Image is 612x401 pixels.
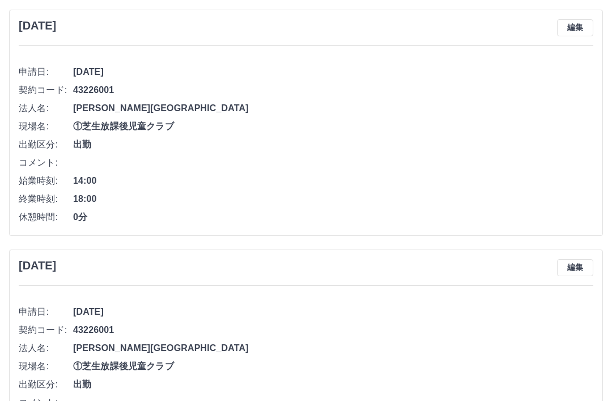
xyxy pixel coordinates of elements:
[19,156,73,170] span: コメント:
[19,341,73,355] span: 法人名:
[19,174,73,188] span: 始業時刻:
[19,65,73,79] span: 申請日:
[73,360,593,373] span: ①芝生放課後児童クラブ
[73,120,593,133] span: ①芝生放課後児童クラブ
[19,323,73,337] span: 契約コード:
[19,192,73,206] span: 終業時刻:
[19,210,73,224] span: 休憩時間:
[73,323,593,337] span: 43226001
[19,138,73,151] span: 出勤区分:
[73,192,593,206] span: 18:00
[19,305,73,319] span: 申請日:
[73,341,593,355] span: [PERSON_NAME][GEOGRAPHIC_DATA]
[73,138,593,151] span: 出勤
[73,65,593,79] span: [DATE]
[557,19,593,36] button: 編集
[557,259,593,276] button: 編集
[73,305,593,319] span: [DATE]
[19,120,73,133] span: 現場名:
[73,102,593,115] span: [PERSON_NAME][GEOGRAPHIC_DATA]
[73,378,593,391] span: 出勤
[73,83,593,97] span: 43226001
[19,360,73,373] span: 現場名:
[19,83,73,97] span: 契約コード:
[73,174,593,188] span: 14:00
[19,259,56,272] h3: [DATE]
[19,19,56,32] h3: [DATE]
[19,378,73,391] span: 出勤区分:
[19,102,73,115] span: 法人名:
[73,210,593,224] span: 0分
